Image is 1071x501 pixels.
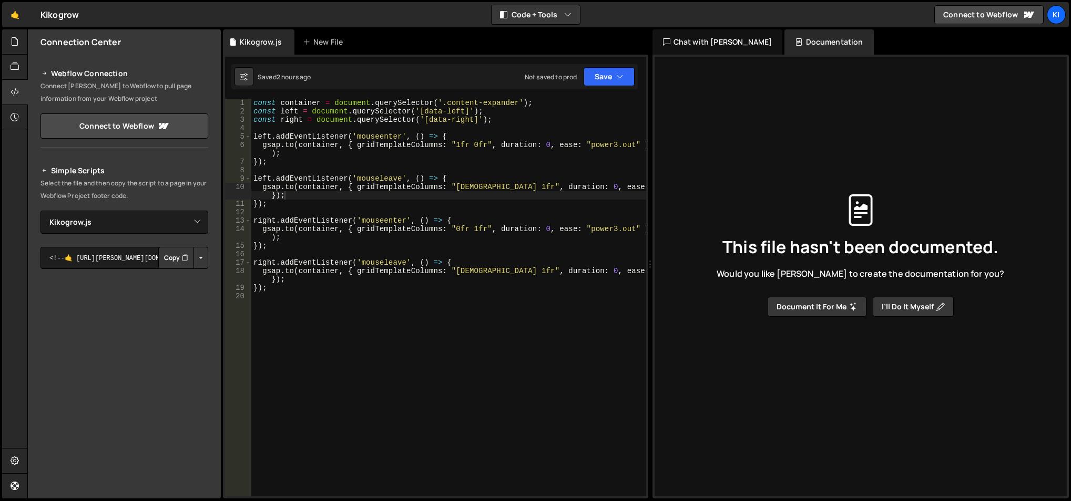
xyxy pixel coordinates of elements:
[2,2,28,27] a: 🤙
[717,268,1004,279] span: Would you like [PERSON_NAME] to create the documentation for you?
[40,80,208,105] p: Connect [PERSON_NAME] to Webflow to pull page information from your Webflow project
[584,67,635,86] button: Save
[225,292,251,300] div: 20
[40,164,208,177] h2: Simple Scripts
[225,225,251,242] div: 14
[525,72,577,81] div: Not saved to prod
[225,166,251,174] div: 8
[40,113,208,139] a: Connect to Webflow
[1047,5,1066,24] a: Ki
[225,242,251,250] div: 15
[40,286,209,381] iframe: YouTube video player
[225,132,251,141] div: 5
[225,208,251,216] div: 12
[225,216,251,225] div: 13
[277,72,311,81] div: 2 hours ago
[768,297,866,317] button: Document it for me
[225,284,251,292] div: 19
[225,267,251,284] div: 18
[873,297,954,317] button: I’ll do it myself
[225,141,251,158] div: 6
[40,36,121,48] h2: Connection Center
[225,99,251,107] div: 1
[225,200,251,208] div: 11
[225,183,251,200] div: 10
[240,37,282,47] div: Kikogrow.js
[225,107,251,116] div: 2
[225,174,251,183] div: 9
[258,72,311,81] div: Saved
[225,250,251,258] div: 16
[40,67,208,80] h2: Webflow Connection
[40,177,208,202] p: Select the file and then copy the script to a page in your Webflow Project footer code.
[225,116,251,124] div: 3
[303,37,347,47] div: New File
[40,388,209,482] iframe: YouTube video player
[492,5,580,24] button: Code + Tools
[158,247,208,269] div: Button group with nested dropdown
[652,29,783,55] div: Chat with [PERSON_NAME]
[158,247,194,269] button: Copy
[784,29,873,55] div: Documentation
[225,258,251,267] div: 17
[225,124,251,132] div: 4
[225,158,251,166] div: 7
[40,8,79,21] div: Kikogrow
[40,247,208,269] textarea: <!--🤙 [URL][PERSON_NAME][DOMAIN_NAME]> <script>document.addEventListener("DOMContentLoaded", func...
[934,5,1044,24] a: Connect to Webflow
[722,238,998,255] span: This file hasn't been documented.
